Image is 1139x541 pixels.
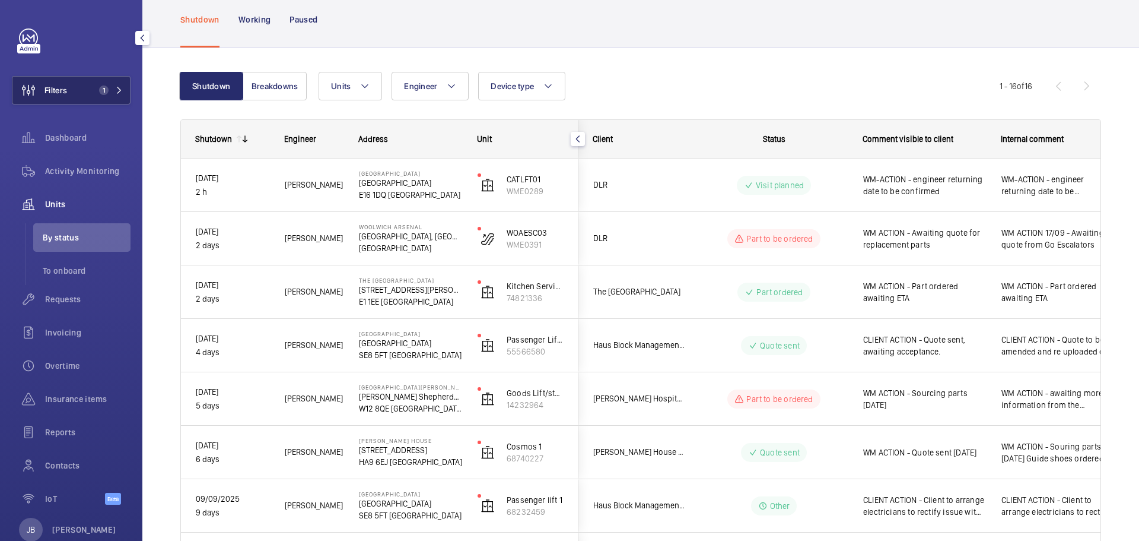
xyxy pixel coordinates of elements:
p: CATLFT01 [507,173,564,185]
p: [GEOGRAPHIC_DATA][PERSON_NAME][PERSON_NAME] [359,384,462,391]
p: Passenger lift 1 [507,494,564,506]
p: WME0289 [507,185,564,197]
p: Shutdown [180,14,219,26]
p: [GEOGRAPHIC_DATA] [359,491,462,498]
span: [PERSON_NAME] [285,285,343,299]
img: escalator.svg [481,232,495,246]
p: [DATE] [196,439,269,453]
p: Part to be ordered [746,393,813,405]
p: [DATE] [196,225,269,239]
p: [GEOGRAPHIC_DATA] [359,498,462,510]
p: [GEOGRAPHIC_DATA] [359,170,462,177]
p: 09/09/2025 [196,492,269,506]
span: DLR [593,232,685,245]
p: 14232964 [507,399,564,411]
span: CLIENT ACTION - Client to arrange electricians to rectify issue with incoming power. [863,494,986,518]
p: 74821336 [507,292,564,304]
span: Activity Monitoring [45,165,131,177]
p: Woolwich Arsenal [359,223,462,230]
p: [GEOGRAPHIC_DATA], [GEOGRAPHIC_DATA] [359,230,462,242]
p: 4 days [196,346,269,359]
p: [DATE] [196,385,269,399]
p: 68740227 [507,453,564,464]
span: Device type [491,81,534,91]
span: CLIENT ACTION - Quote sent, awaiting acceptance. [863,334,986,357]
p: E1 1EE [GEOGRAPHIC_DATA] [359,296,462,308]
span: Beta [105,493,121,505]
p: 55566580 [507,346,564,357]
div: Shutdown [195,134,232,144]
span: [PERSON_NAME] [285,445,343,459]
span: WM-ACTION - engineer returning date to be confirmed [863,173,986,197]
p: [PERSON_NAME] Shepherds [PERSON_NAME], [359,391,462,403]
p: [PERSON_NAME] [52,524,116,536]
p: 9 days [196,506,269,520]
p: SE8 5FT [GEOGRAPHIC_DATA] [359,349,462,361]
p: [STREET_ADDRESS][PERSON_NAME] [359,284,462,296]
button: Filters1 [12,76,131,105]
p: Paused [289,14,317,26]
span: Client [593,134,613,144]
img: elevator.svg [481,338,495,353]
span: Engineer [404,81,437,91]
img: elevator.svg [481,499,495,513]
span: Filters [44,84,67,96]
span: WM ACTION - Sourcing parts [DATE] [863,387,986,411]
img: elevator.svg [481,178,495,192]
span: Units [45,198,131,210]
p: Part to be ordered [746,233,813,245]
span: Haus Block Management - [PERSON_NAME] [593,338,685,352]
span: [PERSON_NAME] [285,232,343,245]
p: [DATE] [196,332,269,346]
p: [DATE] [196,279,269,292]
button: Device type [478,72,565,100]
p: 2 h [196,185,269,199]
span: [PERSON_NAME] [285,338,343,352]
p: WOAESC03 [507,227,564,239]
p: Quote sent [760,340,800,352]
span: Overtime [45,360,131,372]
p: [STREET_ADDRESS] [359,444,462,456]
p: 6 days [196,453,269,466]
span: WM-ACTION - engineer returning date to be confirmed [1001,173,1110,197]
button: Breakdowns [243,72,307,100]
span: Haus Block Management - [PERSON_NAME] [593,499,685,512]
span: Units [331,81,351,91]
span: 1 - 16 16 [1000,82,1032,90]
span: Invoicing [45,327,131,338]
span: Insurance items [45,393,131,405]
p: SE8 5FT [GEOGRAPHIC_DATA] [359,510,462,521]
span: [PERSON_NAME] Hospitality International [593,392,685,406]
span: WM ACTION - Awaiting quote for replacement parts [863,227,986,251]
p: Goods Lift/staff [507,387,564,399]
p: W12 8QE [GEOGRAPHIC_DATA] [359,403,462,415]
button: Engineer [392,72,469,100]
p: WME0391 [507,239,564,251]
p: JB [27,524,35,536]
p: The [GEOGRAPHIC_DATA] [359,277,462,284]
p: Quote sent [760,447,800,458]
span: WM ACTION 17/09 - Awaiting quote from Go Escalators [1001,227,1110,251]
p: HA9 6EJ [GEOGRAPHIC_DATA] [359,456,462,468]
p: [PERSON_NAME] House [359,437,462,444]
span: IoT [45,493,105,505]
span: of [1017,81,1025,91]
p: 2 days [196,239,269,252]
span: CLIENT ACTION - Quote to be amended and re uploaded on Dwellant. Quote sent, awaiting acceptance. [1001,334,1110,357]
span: DLR [593,178,685,192]
span: WM ACTION - Part ordered awaiting ETA [863,280,986,304]
span: Requests [45,293,131,305]
p: [GEOGRAPHIC_DATA] [359,330,462,337]
p: [DATE] [196,172,269,185]
p: Other [770,500,790,512]
p: Cosmos 1 [507,441,564,453]
span: WM ACTION - Quote sent [DATE] [863,447,986,458]
img: elevator.svg [481,392,495,406]
p: 5 days [196,399,269,413]
img: elevator.svg [481,445,495,460]
button: Units [319,72,382,100]
p: Passenger Lift 3 [507,334,564,346]
span: WM ACTION - Souring parts [DATE] Guide shoes ordered [DATE] Quote sent [DATE] [1001,441,1110,464]
p: 2 days [196,292,269,306]
p: Part ordered [756,286,803,298]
